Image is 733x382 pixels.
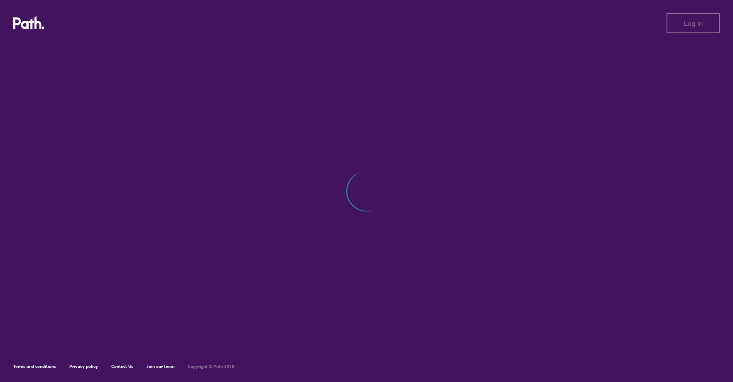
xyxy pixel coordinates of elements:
a: Contact Us [111,364,133,369]
span: Log in [684,20,703,27]
button: Log in [667,13,720,33]
a: Terms and conditions [13,364,56,369]
h6: Copyright © Path 2018 [188,364,234,369]
a: Join our team [147,364,174,369]
a: Privacy policy [69,364,98,369]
